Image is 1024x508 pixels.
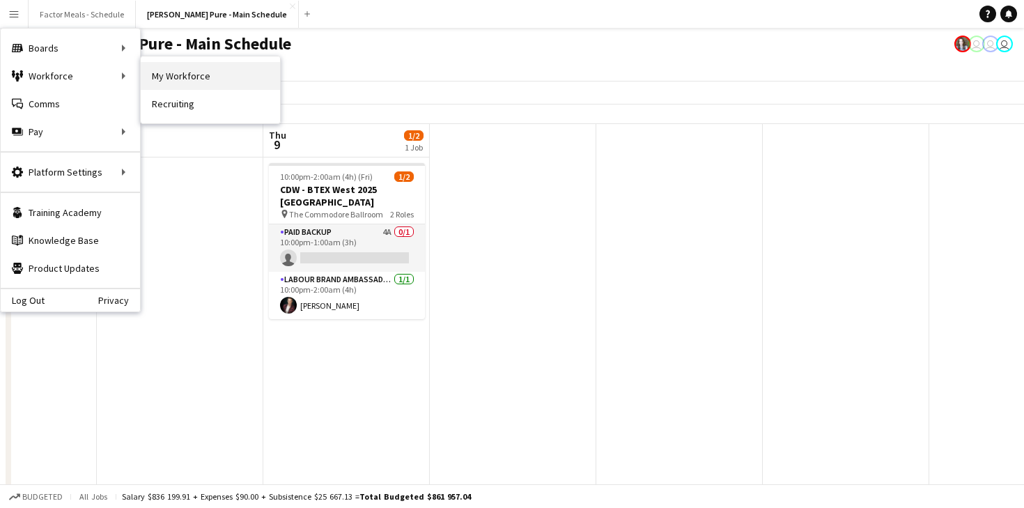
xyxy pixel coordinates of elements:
button: Factor Meals - Schedule [29,1,136,28]
app-user-avatar: Tifany Scifo [982,36,999,52]
div: Platform Settings [1,158,140,186]
a: Comms [1,90,140,118]
span: Total Budgeted $861 957.04 [359,491,471,502]
app-job-card: 10:00pm-2:00am (4h) (Fri)1/2CDW - BTEX West 2025 [GEOGRAPHIC_DATA] The Commodore Ballroom2 RolesP... [269,163,425,319]
span: The Commodore Ballroom [289,209,383,220]
span: 9 [267,137,286,153]
h3: CDW - BTEX West 2025 [GEOGRAPHIC_DATA] [269,183,425,208]
span: Budgeted [22,492,63,502]
app-card-role: Labour Brand Ambassadors1/110:00pm-2:00am (4h)[PERSON_NAME] [269,272,425,319]
div: Workforce [1,62,140,90]
div: Pay [1,118,140,146]
a: Knowledge Base [1,226,140,254]
span: 10:00pm-2:00am (4h) (Fri) [280,171,373,182]
div: 1 Job [405,142,423,153]
div: Boards [1,34,140,62]
span: Thu [269,129,286,141]
div: Salary $836 199.91 + Expenses $90.00 + Subsistence $25 667.13 = [122,491,471,502]
span: 2 Roles [390,209,414,220]
a: Product Updates [1,254,140,282]
button: [PERSON_NAME] Pure - Main Schedule [136,1,299,28]
span: 1/2 [404,130,424,141]
button: Budgeted [7,489,65,505]
a: My Workforce [141,62,280,90]
a: Recruiting [141,90,280,118]
app-card-role: Paid Backup4A0/110:00pm-1:00am (3h) [269,224,425,272]
app-user-avatar: Ashleigh Rains [954,36,971,52]
a: Privacy [98,295,140,306]
h1: [PERSON_NAME] Pure - Main Schedule [11,33,291,54]
a: Log Out [1,295,45,306]
app-user-avatar: Leticia Fayzano [968,36,985,52]
span: All jobs [77,491,110,502]
app-user-avatar: Tifany Scifo [996,36,1013,52]
span: 1/2 [394,171,414,182]
a: Training Academy [1,199,140,226]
